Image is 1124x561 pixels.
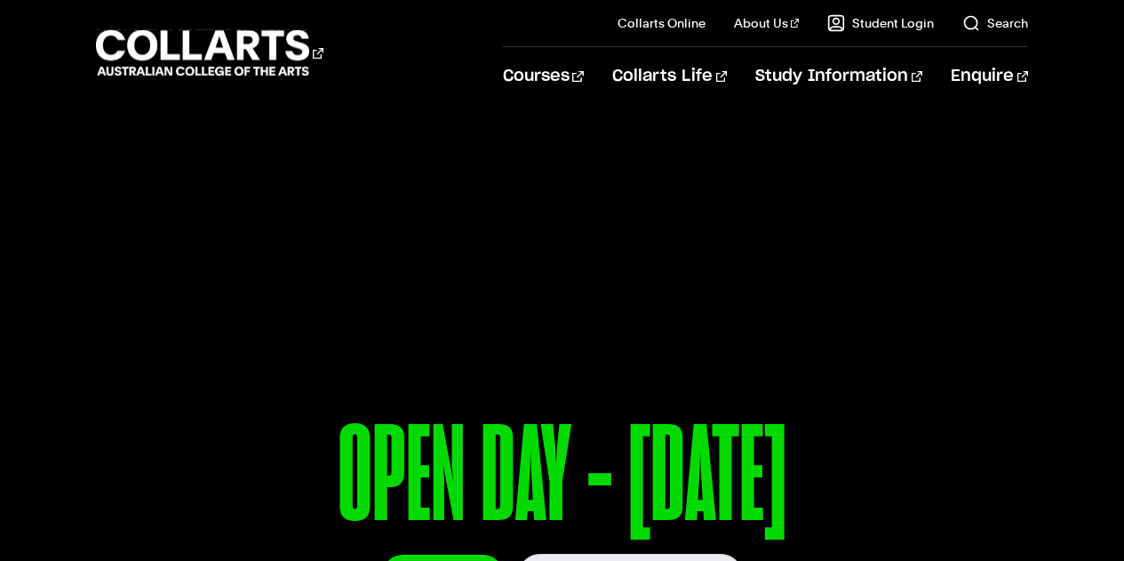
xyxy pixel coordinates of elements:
[96,28,323,78] div: Go to homepage
[962,14,1028,32] a: Search
[96,407,1029,554] p: OPEN DAY - [DATE]
[734,14,800,32] a: About Us
[951,47,1028,106] a: Enquire
[755,47,922,106] a: Study Information
[827,14,934,32] a: Student Login
[612,47,727,106] a: Collarts Life
[503,47,584,106] a: Courses
[618,14,705,32] a: Collarts Online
